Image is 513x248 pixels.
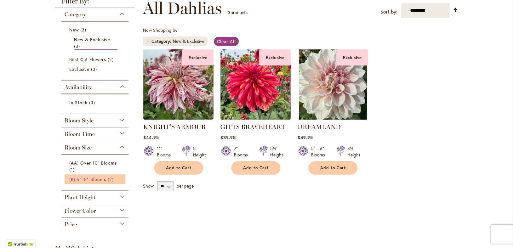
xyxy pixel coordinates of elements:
img: DREAMLAND [298,49,368,120]
div: New & Exclusive [173,38,204,44]
span: Flower Color [65,207,96,214]
span: $49.95 [298,134,313,140]
a: KNIGHT'S ARMOUR [143,123,206,131]
span: (B) 6"–8" Blooms [69,176,106,182]
span: per page [177,183,194,189]
a: New [69,26,123,33]
div: Exclusive [336,49,368,65]
span: New & Exclusive [74,37,111,42]
span: Add to Cart [243,165,269,171]
a: Remove Category New & Exclusive [146,39,150,43]
span: $44.95 [143,134,159,140]
span: New [69,27,79,33]
a: KNIGHTS ARMOUR Exclusive [143,115,214,121]
span: Exclusive [69,66,89,72]
span: $39.95 [220,134,236,140]
span: 3 [228,9,231,15]
div: 11" Blooms [157,145,174,158]
a: GITTS BRAVEHEART [220,123,285,131]
span: Category [65,11,86,18]
p: products [228,8,248,18]
span: 3 [91,66,99,72]
span: Bloom Size [65,144,92,151]
a: In Stock 3 [69,99,123,106]
a: Exclusive [69,66,123,72]
a: New &amp; Exclusive [74,36,118,50]
div: 3½' Height [347,145,360,158]
button: Add to Cart [154,161,203,175]
span: 2 [108,176,115,183]
span: 3 [74,43,82,49]
span: Bloom Time [65,131,95,138]
span: Show [143,183,154,189]
label: Sort by: [380,6,397,18]
a: DREAMLAND [298,123,341,131]
div: 5½' Height [270,145,283,158]
span: Availability [65,84,92,91]
a: (AA) Over 10" Blooms 1 [69,160,123,173]
div: 5' Height [193,145,206,158]
iframe: Launch Accessibility Center [5,226,22,243]
span: In Stock [69,99,88,105]
span: (AA) Over 10" Blooms [69,160,117,166]
span: Bloom Style [65,117,94,124]
span: 1 [69,166,76,173]
span: Add to Cart [320,165,346,171]
a: Clear All [214,37,239,46]
a: DREAMLAND Exclusive [298,115,368,121]
div: Exclusive [259,49,291,65]
img: GITTS BRAVEHEART [220,49,291,120]
span: Plant Height [65,194,95,201]
img: KNIGHTS ARMOUR [143,49,214,120]
div: Exclusive [182,49,214,65]
button: Add to Cart [308,161,357,175]
a: (B) 6"–8" Blooms 2 [69,176,123,183]
span: Add to Cart [166,165,192,171]
a: GITTS BRAVEHEART Exclusive [220,115,291,121]
span: Now Shopping by [143,27,177,33]
span: Best Cut Flowers [69,56,106,62]
span: Clear All [217,38,236,44]
span: Price [65,221,77,228]
div: 5" – 6" Blooms [311,145,329,158]
span: 2 [108,56,115,63]
button: Add to Cart [231,161,280,175]
span: 3 [80,26,88,33]
a: Best Cut Flowers [69,56,123,63]
div: 7" Blooms [234,145,252,158]
span: Category [151,38,173,44]
span: 3 [89,99,97,106]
